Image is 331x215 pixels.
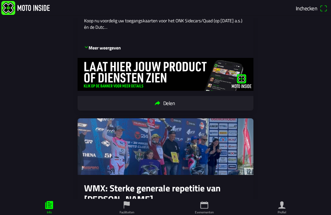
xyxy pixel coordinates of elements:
[78,58,253,91] img: ovdhpoPiYVyyWxH96Op6EavZdUOyIWdtEOENrLni.jpg
[278,210,286,215] ion-label: Profiel
[84,45,89,49] ion-icon: arrow down
[120,210,134,215] ion-label: Faciliteiten
[277,200,287,210] ion-icon: person
[44,200,54,210] ion-icon: paper
[199,200,209,210] ion-icon: calendar
[78,96,253,111] ion-button: Delen
[78,118,253,175] img: V7AtVod8xzqE5IJbt3qUOM1sCIpdGVLdJduNjJnE.jpg
[294,3,330,14] a: Incheckenqr scanner
[296,4,317,12] span: Inchecken
[122,200,132,210] ion-icon: flag
[84,17,247,30] p: Koop nu voordelig uw toegangskaarten voor het ONK Sidecars/Quad (op [DATE] a.s.) én de Dutc…
[195,210,214,215] ion-label: Evenementen
[84,45,121,51] p: Meer weergeven
[84,183,247,204] ion-card-title: WMX: Sterke generale repetitie van [PERSON_NAME]
[47,210,52,215] ion-label: Info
